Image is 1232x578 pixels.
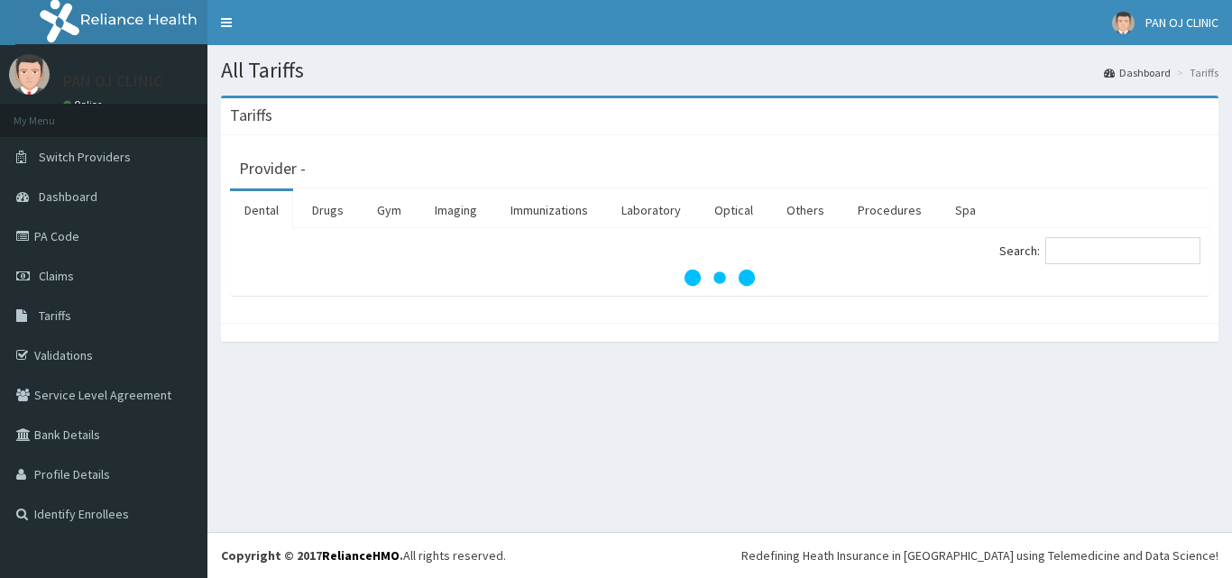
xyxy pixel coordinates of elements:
[941,191,990,229] a: Spa
[1112,12,1135,34] img: User Image
[363,191,416,229] a: Gym
[207,532,1232,578] footer: All rights reserved.
[63,73,162,89] p: PAN OJ CLINIC
[684,242,756,314] svg: audio-loading
[607,191,695,229] a: Laboratory
[63,98,106,111] a: Online
[496,191,602,229] a: Immunizations
[221,59,1218,82] h1: All Tariffs
[420,191,492,229] a: Imaging
[1145,14,1218,31] span: PAN OJ CLINIC
[39,149,131,165] span: Switch Providers
[1104,65,1171,80] a: Dashboard
[239,161,306,177] h3: Provider -
[999,237,1200,264] label: Search:
[230,191,293,229] a: Dental
[700,191,768,229] a: Optical
[1045,237,1200,264] input: Search:
[221,547,403,564] strong: Copyright © 2017 .
[39,188,97,205] span: Dashboard
[741,546,1218,564] div: Redefining Heath Insurance in [GEOGRAPHIC_DATA] using Telemedicine and Data Science!
[1172,65,1218,80] li: Tariffs
[230,107,272,124] h3: Tariffs
[9,54,50,95] img: User Image
[772,191,839,229] a: Others
[322,547,400,564] a: RelianceHMO
[39,307,71,324] span: Tariffs
[39,268,74,284] span: Claims
[843,191,936,229] a: Procedures
[298,191,358,229] a: Drugs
